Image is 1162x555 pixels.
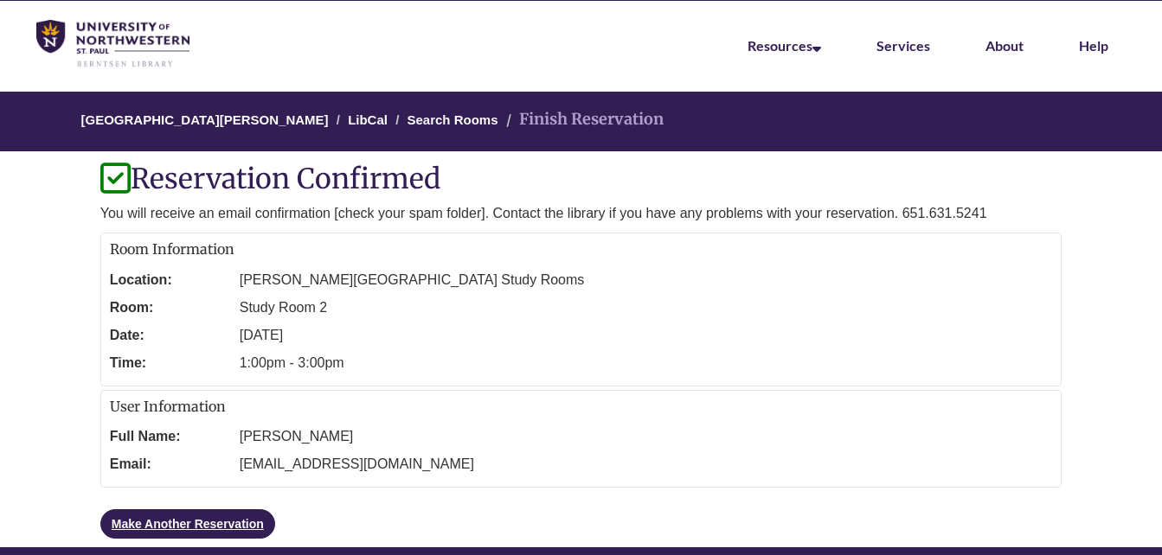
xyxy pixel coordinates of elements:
a: LibCal [348,112,388,127]
li: Finish Reservation [502,107,664,132]
a: Services [876,37,930,54]
p: You will receive an email confirmation [check your spam folder]. Contact the library if you have ... [100,203,1062,224]
a: Make Another Reservation [100,509,275,539]
a: Search Rooms [407,112,498,127]
dt: Room: [110,294,231,322]
dd: [EMAIL_ADDRESS][DOMAIN_NAME] [240,450,1053,478]
dt: Date: [110,322,231,349]
dd: Study Room 2 [240,294,1053,322]
a: Resources [748,37,821,54]
dt: Time: [110,349,231,377]
a: Help [1079,37,1108,54]
a: [GEOGRAPHIC_DATA][PERSON_NAME] [80,112,328,127]
dd: 1:00pm - 3:00pm [240,349,1053,377]
a: About [985,37,1024,54]
img: UNWSP Library Logo [36,20,189,68]
dt: Email: [110,450,231,478]
nav: Breadcrumb [100,92,1062,151]
dd: [PERSON_NAME] [240,423,1053,450]
dt: Full Name: [110,423,231,450]
dd: [PERSON_NAME][GEOGRAPHIC_DATA] Study Rooms [240,266,1053,294]
dd: [DATE] [240,322,1053,349]
h1: Reservation Confirmed [100,164,1062,195]
h2: User Information [110,399,1053,415]
dt: Location: [110,266,231,294]
h2: Room Information [110,242,1053,258]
